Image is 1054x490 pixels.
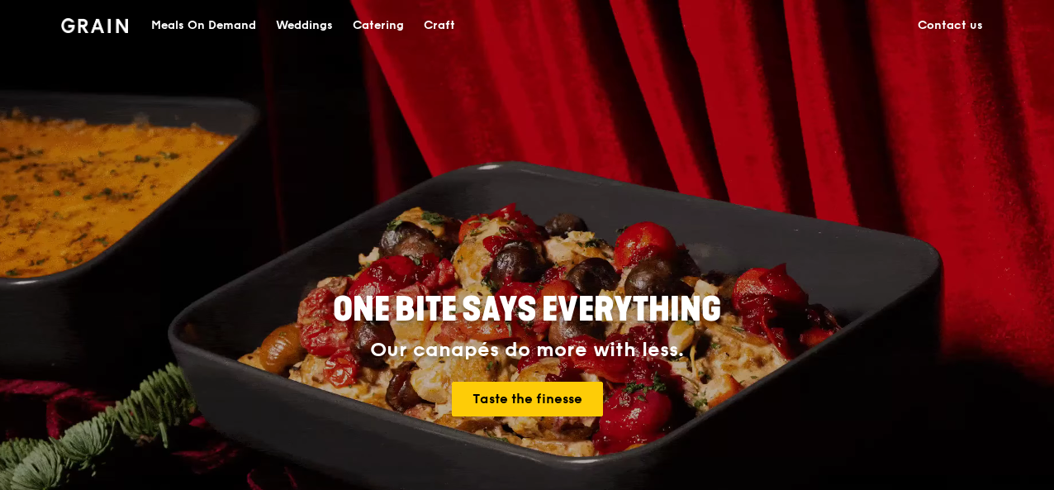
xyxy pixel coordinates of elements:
img: Grain [61,18,128,33]
div: Our canapés do more with less. [230,339,824,362]
a: Catering [343,1,414,50]
a: Weddings [266,1,343,50]
a: Craft [414,1,465,50]
a: Taste the finesse [452,382,603,416]
span: ONE BITE SAYS EVERYTHING [333,290,721,330]
div: Craft [424,1,455,50]
a: Contact us [908,1,993,50]
div: Meals On Demand [151,1,256,50]
div: Catering [353,1,404,50]
div: Weddings [276,1,333,50]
